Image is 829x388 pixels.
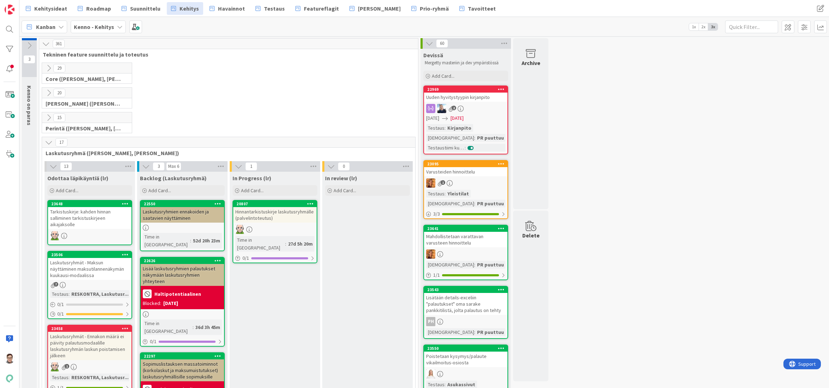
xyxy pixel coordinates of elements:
[424,232,507,247] div: Mahdollistetaan varattavan varusteen hinnoittelu
[163,300,178,307] div: [DATE]
[708,23,718,30] span: 3x
[233,201,317,207] div: 20807
[304,4,339,13] span: Featureflagit
[424,93,507,102] div: Uuden hyvitystyypin kirjanpito
[74,2,115,15] a: Roadmap
[141,258,224,286] div: 22626Lisää laskutusryhmien palautukset näkymään laskutusryhmien yhteyteen
[36,23,55,31] span: Kanban
[424,287,507,293] div: 23543
[235,236,285,252] div: Time in [GEOGRAPHIC_DATA]
[475,134,506,142] div: PR puuttuu
[446,124,473,132] div: Kirjanpito
[426,328,474,336] div: [DEMOGRAPHIC_DATA]
[424,161,507,176] div: 23095Varusteiden hinnoittelu
[144,258,224,263] div: 22626
[338,162,350,171] span: 0
[144,201,224,206] div: 22550
[446,190,471,198] div: Yleistilat
[441,180,445,185] span: 1
[424,287,507,315] div: 23543Lisätään details-exceliin "palautukset" oma sarake pankkitilistä, jolta palautus on tehty
[424,210,507,218] div: 3/3
[26,86,33,125] span: Kenno on paras
[426,178,435,188] img: TL
[475,200,506,207] div: PR puuttuu
[191,237,222,245] div: 52d 20h 23m
[474,200,475,207] span: :
[53,64,65,72] span: 29
[50,290,69,298] div: Testaus
[48,231,131,240] div: AN
[437,104,446,113] img: JJ
[53,89,65,97] span: 20
[43,51,409,58] span: Tekninen feature suunnittelu ja toteutus
[426,249,435,259] img: TL
[426,114,439,122] span: [DATE]
[140,175,207,182] span: Backlog (Laskutusryhmä)
[426,134,474,142] div: [DEMOGRAPHIC_DATA]
[48,258,131,280] div: Laskutusryhmät - Maksun näyttäminen maksutilannenäkymän kuukausi-modaalissa
[143,319,193,335] div: Time in [GEOGRAPHIC_DATA]
[358,4,401,13] span: [PERSON_NAME]
[424,161,507,167] div: 23095
[141,201,224,223] div: 22550Laskutusryhmien ennakoiden ja saatavien näyttäminen
[48,201,131,207] div: 23648
[433,271,440,279] span: 1 / 1
[474,261,475,269] span: :
[141,264,224,286] div: Lisää laskutusryhmien palautukset näkymään laskutusryhmien yhteyteen
[50,362,59,371] img: AN
[5,5,14,14] img: Visit kanbanzone.com
[424,178,507,188] div: TL
[426,369,435,378] img: SL
[46,75,123,82] span: Core (Pasi, Jussi, JaakkoHä, Jyri, Leo, MikkoK, Väinö, MattiH)
[452,106,456,110] span: 2
[53,40,65,48] span: 361
[70,374,130,381] div: RESKONTRA, Laskutusr...
[236,201,317,206] div: 20807
[427,287,507,292] div: 23543
[194,323,222,331] div: 36d 3h 45m
[245,162,257,171] span: 1
[424,225,507,232] div: 23641
[143,300,161,307] div: Blocked:
[242,254,249,262] span: 0 / 1
[424,369,507,378] div: SL
[48,252,131,280] div: 23506Laskutusryhmät - Maksun näyttäminen maksutilannenäkymän kuukausi-modaalissa
[420,4,449,13] span: Prio-ryhmä
[168,165,179,168] div: Max 6
[445,190,446,198] span: :
[427,226,507,231] div: 23641
[468,4,496,13] span: Tavoitteet
[451,114,464,122] span: [DATE]
[424,86,507,102] div: 22969Uuden hyvitystyypin kirjanpito
[426,124,445,132] div: Testaus
[725,20,778,33] input: Quick Filter...
[286,240,314,248] div: 27d 5h 20m
[432,73,454,79] span: Add Card...
[522,231,540,240] div: Delete
[424,352,507,367] div: Poistetaan kysymys/palaute vikailmoitus-osiosta
[48,310,131,318] div: 0/1
[233,225,317,234] div: AN
[55,138,67,147] span: 17
[74,23,114,30] b: Kenno - Kehitys
[291,2,343,15] a: Featureflagit
[427,87,507,92] div: 22969
[699,23,708,30] span: 2x
[48,325,131,360] div: 23458Laskutusryhmät - Ennakon määrä ei päivity palautusmodaalille laskutusryhmän laskun poistamis...
[455,2,500,15] a: Tavoitteet
[264,4,285,13] span: Testaus
[205,2,249,15] a: Havainnot
[48,362,131,371] div: AN
[436,39,448,48] span: 60
[141,359,224,381] div: Sopimuslistauksen massatoiminnot (korkolaskut ja maksumuistutukset) laskutusryhmällisille sopimuk...
[233,201,317,223] div: 20807Hinnantarkistuskirje laskutusryhmälle (palvelintoteutus)
[426,144,465,152] div: Testaustiimi kurkkaa
[425,60,507,66] p: Mergetty masteriin ja dev ympäristössä
[474,134,475,142] span: :
[48,325,131,332] div: 23458
[86,4,111,13] span: Roadmap
[153,162,165,171] span: 3
[48,332,131,360] div: Laskutusryhmät - Ennakon määrä ei päivity palautusmodaalille laskutusryhmän laskun poistamisen jä...
[46,100,123,107] span: Halti (Sebastian, VilleH, Riikka, Antti, MikkoV, PetriH, PetriM)
[427,346,507,351] div: 23550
